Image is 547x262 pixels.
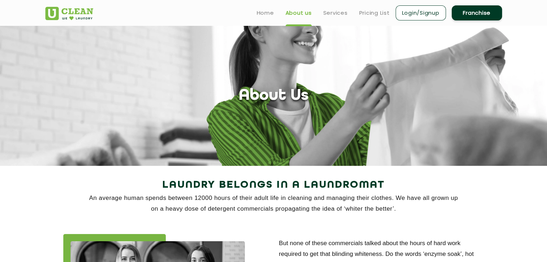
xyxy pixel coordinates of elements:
img: UClean Laundry and Dry Cleaning [45,7,93,20]
a: About us [286,9,312,17]
a: Pricing List [359,9,390,17]
p: An average human spends between 12000 hours of their adult life in cleaning and managing their cl... [45,193,502,214]
h1: About Us [239,87,309,105]
a: Login/Signup [396,5,446,20]
a: Franchise [452,5,502,20]
h2: Laundry Belongs in a Laundromat [45,177,502,194]
a: Services [323,9,348,17]
a: Home [257,9,274,17]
